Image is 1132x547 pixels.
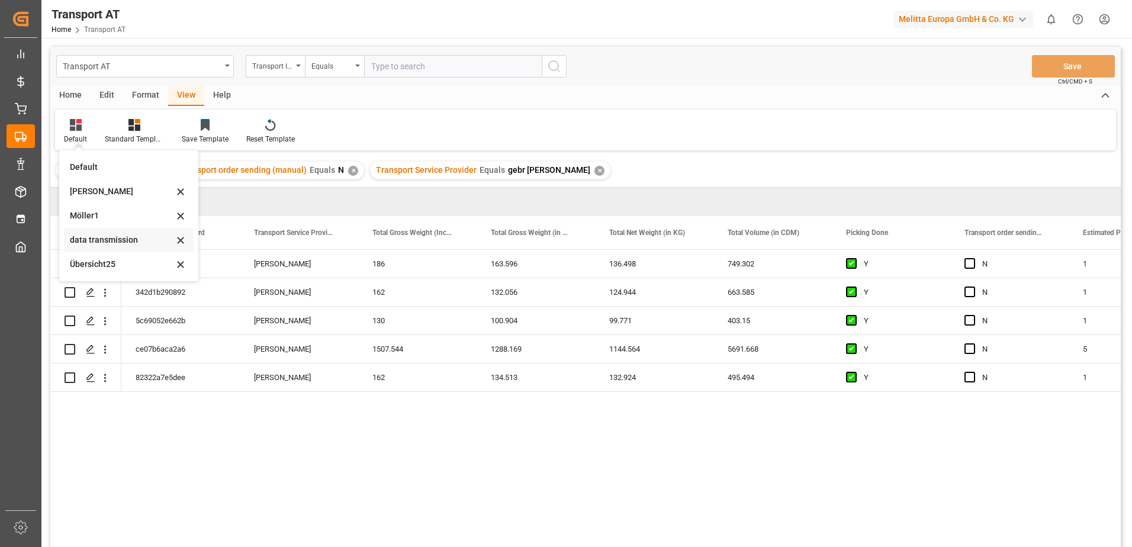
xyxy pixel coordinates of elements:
[713,250,832,278] div: 749.302
[1065,6,1091,33] button: Help Center
[982,364,1054,391] div: N
[240,307,358,334] div: [PERSON_NAME]
[477,278,595,306] div: 132.056
[240,250,358,278] div: [PERSON_NAME]
[477,363,595,391] div: 134.513
[358,278,477,306] div: 162
[70,185,173,198] div: [PERSON_NAME]
[609,229,685,237] span: Total Net Weight (in KG)
[70,210,173,222] div: Möller1
[372,229,452,237] span: Total Gross Weight (Including Pallets' Weight)
[105,134,164,144] div: Standard Templates
[50,335,121,363] div: Press SPACE to select this row.
[70,258,173,271] div: Übersicht25
[121,278,240,306] div: 342d1b290892
[508,165,590,175] span: gebr [PERSON_NAME]
[254,229,333,237] span: Transport Service Provider
[50,278,121,307] div: Press SPACE to select this row.
[52,5,126,23] div: Transport AT
[305,55,364,78] button: open menu
[240,278,358,306] div: [PERSON_NAME]
[338,165,344,175] span: N
[376,165,477,175] span: Transport Service Provider
[50,86,91,106] div: Home
[542,55,567,78] button: search button
[70,161,173,173] div: Default
[179,165,307,175] span: Transport order sending (manual)
[64,134,87,144] div: Default
[846,229,888,237] span: Picking Done
[348,166,358,176] div: ✕
[477,307,595,334] div: 100.904
[595,363,713,391] div: 132.924
[50,363,121,392] div: Press SPACE to select this row.
[982,250,1054,278] div: N
[1038,6,1065,33] button: show 0 new notifications
[982,307,1054,334] div: N
[311,58,352,72] div: Equals
[121,307,240,334] div: 5c69052e662b
[358,307,477,334] div: 130
[595,307,713,334] div: 99.771
[252,58,292,72] div: Transport ID Logward
[595,335,713,363] div: 1144.564
[595,250,713,278] div: 136.498
[52,25,71,34] a: Home
[864,279,936,306] div: Y
[480,165,505,175] span: Equals
[728,229,799,237] span: Total Volume (in CDM)
[1032,55,1115,78] button: Save
[123,86,168,106] div: Format
[477,335,595,363] div: 1288.169
[864,307,936,334] div: Y
[713,363,832,391] div: 495.494
[50,250,121,278] div: Press SPACE to select this row.
[894,11,1033,28] div: Melitta Europa GmbH & Co. KG
[91,86,123,106] div: Edit
[310,165,335,175] span: Equals
[240,363,358,391] div: [PERSON_NAME]
[358,363,477,391] div: 162
[56,55,234,78] button: open menu
[894,8,1038,30] button: Melitta Europa GmbH & Co. KG
[168,86,204,106] div: View
[121,335,240,363] div: ce07b6aca2a6
[713,335,832,363] div: 5691.668
[204,86,240,106] div: Help
[358,335,477,363] div: 1507.544
[246,55,305,78] button: open menu
[121,363,240,391] div: 82322a7e5dee
[594,166,604,176] div: ✕
[182,134,229,144] div: Save Template
[358,250,477,278] div: 186
[982,336,1054,363] div: N
[713,278,832,306] div: 663.585
[713,307,832,334] div: 403.15
[864,364,936,391] div: Y
[964,229,1044,237] span: Transport order sending (manual)
[63,58,221,73] div: Transport AT
[595,278,713,306] div: 124.944
[477,250,595,278] div: 163.596
[864,250,936,278] div: Y
[364,55,542,78] input: Type to search
[491,229,570,237] span: Total Gross Weight (in KG)
[246,134,295,144] div: Reset Template
[864,336,936,363] div: Y
[1058,77,1092,86] span: Ctrl/CMD + S
[70,234,173,246] div: data transmission
[50,307,121,335] div: Press SPACE to select this row.
[240,335,358,363] div: [PERSON_NAME]
[982,279,1054,306] div: N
